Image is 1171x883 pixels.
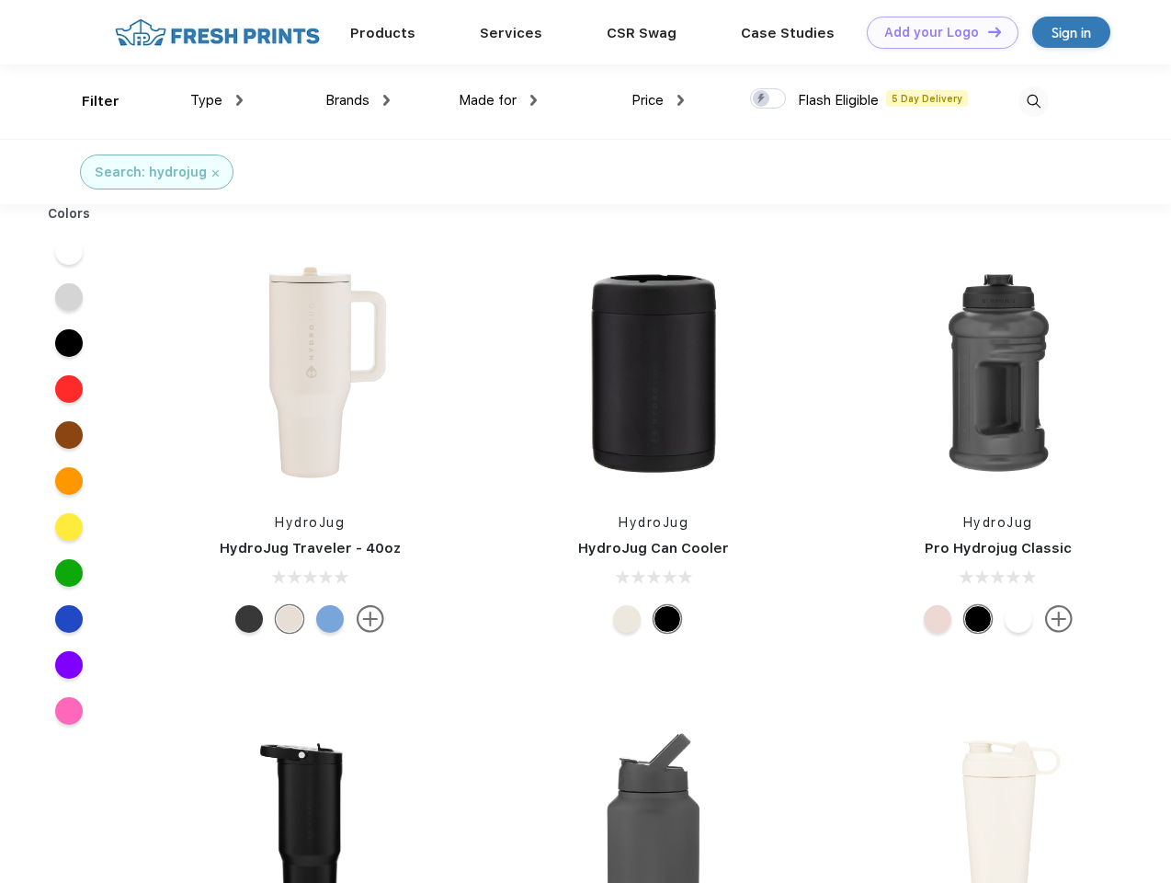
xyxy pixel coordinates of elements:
img: func=resize&h=266 [876,250,1120,495]
div: Black [654,605,681,633]
a: HydroJug Traveler - 40oz [220,540,401,556]
img: fo%20logo%202.webp [109,17,325,49]
a: Products [350,25,415,41]
div: Search: hydrojug [95,163,207,182]
div: Black [964,605,992,633]
div: Cream [613,605,641,633]
a: Pro Hydrojug Classic [925,540,1072,556]
div: Colors [34,204,105,224]
a: HydroJug [963,515,1033,530]
img: dropdown.png [677,95,684,106]
span: Price [631,92,664,109]
div: Sign in [1052,22,1091,43]
img: dropdown.png [236,95,243,106]
div: White [1005,605,1032,633]
div: Filter [82,91,119,112]
span: Made for [459,92,517,109]
img: more.svg [357,605,384,633]
span: Flash Eligible [798,92,879,109]
a: HydroJug [619,515,688,530]
span: Brands [325,92,369,109]
img: func=resize&h=266 [188,250,432,495]
div: Black [235,605,263,633]
a: HydroJug [275,515,345,530]
a: HydroJug Can Cooler [578,540,729,556]
span: Type [190,92,222,109]
div: Pink Sand [924,605,951,633]
div: Cream [276,605,303,633]
div: Riptide [316,605,344,633]
a: Sign in [1032,17,1110,48]
div: Add your Logo [884,25,979,40]
img: func=resize&h=266 [531,250,776,495]
span: 5 Day Delivery [886,90,968,107]
img: dropdown.png [530,95,537,106]
img: DT [988,27,1001,37]
img: filter_cancel.svg [212,170,219,177]
img: more.svg [1045,605,1073,633]
img: dropdown.png [383,95,390,106]
img: desktop_search.svg [1018,86,1049,117]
